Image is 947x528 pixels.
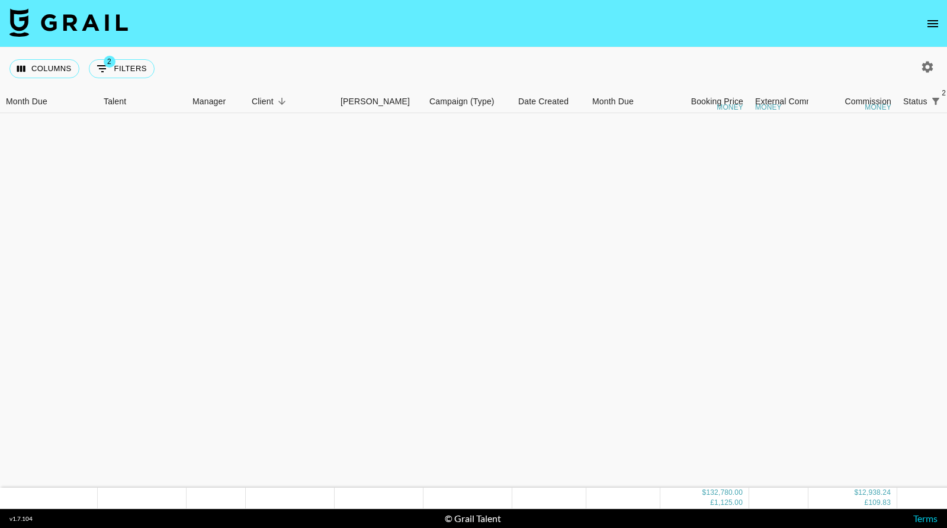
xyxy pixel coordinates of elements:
button: Select columns [9,59,79,78]
div: External Commission [755,90,835,113]
button: Show filters [89,59,155,78]
div: Month Due [6,90,47,113]
div: Client [252,90,274,113]
div: £ [710,498,714,508]
div: [PERSON_NAME] [341,90,410,113]
div: money [755,104,782,111]
div: Date Created [518,90,569,113]
div: Manager [192,90,226,113]
div: Month Due [592,90,634,113]
div: 2 active filters [927,93,944,110]
div: Month Due [586,90,660,113]
div: Booker [335,90,423,113]
button: Sort [274,93,290,110]
div: Campaign (Type) [423,90,512,113]
span: 2 [104,56,115,68]
div: 12,938.24 [858,488,891,498]
div: $ [702,488,707,498]
div: Manager [187,90,246,113]
div: money [717,104,743,111]
div: £ [865,498,869,508]
button: Show filters [927,93,944,110]
div: Booking Price [691,90,743,113]
button: open drawer [921,12,945,36]
div: Client [246,90,335,113]
div: Campaign (Type) [429,90,495,113]
div: v 1.7.104 [9,515,33,523]
div: 132,780.00 [706,488,743,498]
div: Talent [98,90,187,113]
div: Status [903,90,927,113]
div: $ [854,488,858,498]
a: Terms [913,513,938,524]
img: Grail Talent [9,8,128,37]
div: © Grail Talent [445,513,501,524]
div: Talent [104,90,126,113]
div: 109.83 [868,498,891,508]
div: Date Created [512,90,586,113]
div: 1,125.00 [714,498,743,508]
div: money [865,104,891,111]
div: Commission [845,90,891,113]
